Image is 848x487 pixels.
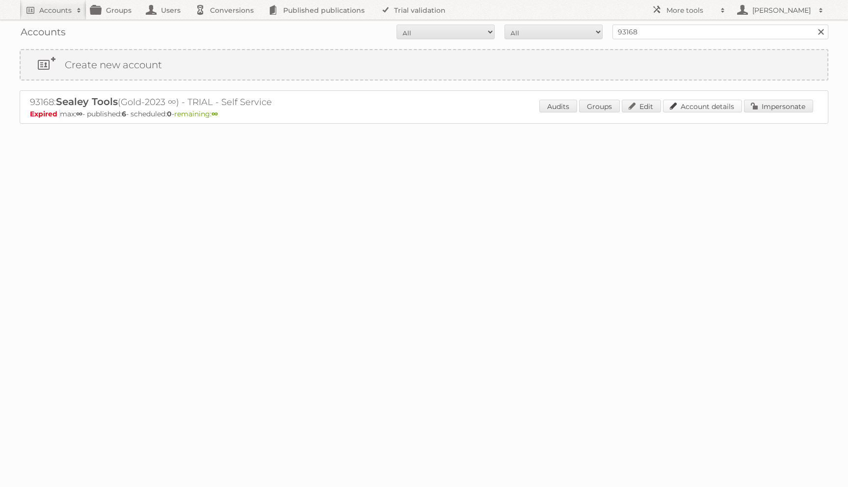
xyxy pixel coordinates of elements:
span: remaining: [174,109,218,118]
p: max: - published: - scheduled: - [30,109,818,118]
strong: 0 [167,109,172,118]
a: Edit [622,100,661,112]
h2: Accounts [39,5,72,15]
h2: 93168: (Gold-2023 ∞) - TRIAL - Self Service [30,96,373,108]
h2: More tools [666,5,715,15]
a: Groups [579,100,620,112]
strong: ∞ [212,109,218,118]
strong: 6 [122,109,126,118]
span: Sealey Tools [56,96,118,108]
a: Audits [539,100,577,112]
strong: ∞ [76,109,82,118]
span: Expired [30,109,60,118]
a: Account details [663,100,742,112]
h2: [PERSON_NAME] [750,5,814,15]
a: Create new account [21,50,827,80]
a: Impersonate [744,100,813,112]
